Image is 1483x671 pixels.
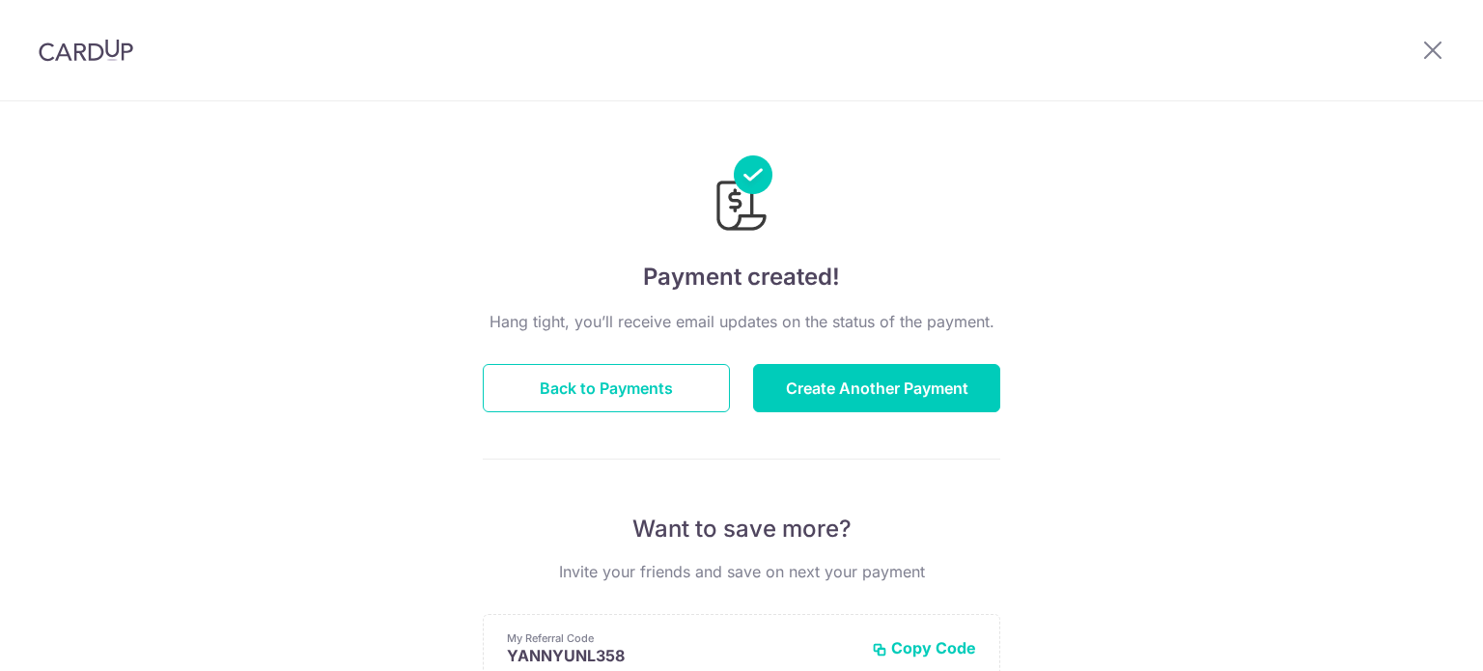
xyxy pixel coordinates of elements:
[483,364,730,412] button: Back to Payments
[753,364,1000,412] button: Create Another Payment
[507,646,856,665] p: YANNYUNL358
[39,39,133,62] img: CardUp
[483,514,1000,545] p: Want to save more?
[507,630,856,646] p: My Referral Code
[483,310,1000,333] p: Hang tight, you’ll receive email updates on the status of the payment.
[711,155,772,237] img: Payments
[872,638,976,657] button: Copy Code
[483,260,1000,294] h4: Payment created!
[483,560,1000,583] p: Invite your friends and save on next your payment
